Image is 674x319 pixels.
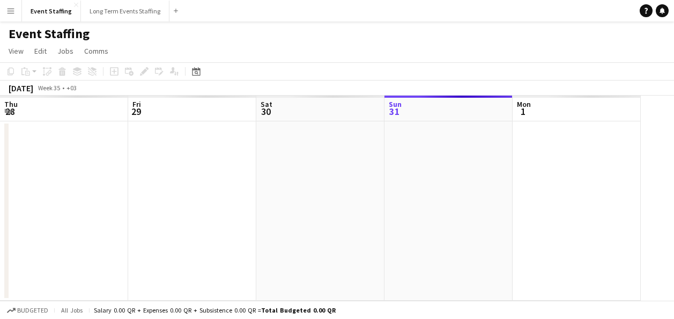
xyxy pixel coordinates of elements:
[9,46,24,56] span: View
[84,46,108,56] span: Comms
[4,44,28,58] a: View
[259,105,272,118] span: 30
[9,83,33,93] div: [DATE]
[515,105,531,118] span: 1
[22,1,81,21] button: Event Staffing
[35,84,62,92] span: Week 35
[66,84,77,92] div: +03
[389,99,402,109] span: Sun
[261,99,272,109] span: Sat
[132,99,141,109] span: Fri
[4,99,18,109] span: Thu
[387,105,402,118] span: 31
[131,105,141,118] span: 29
[59,306,85,314] span: All jobs
[53,44,78,58] a: Jobs
[517,99,531,109] span: Mon
[80,44,113,58] a: Comms
[34,46,47,56] span: Edit
[17,307,48,314] span: Budgeted
[94,306,336,314] div: Salary 0.00 QR + Expenses 0.00 QR + Subsistence 0.00 QR =
[57,46,73,56] span: Jobs
[9,26,90,42] h1: Event Staffing
[3,105,18,118] span: 28
[261,306,336,314] span: Total Budgeted 0.00 QR
[81,1,169,21] button: Long Term Events Staffing
[30,44,51,58] a: Edit
[5,305,50,316] button: Budgeted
